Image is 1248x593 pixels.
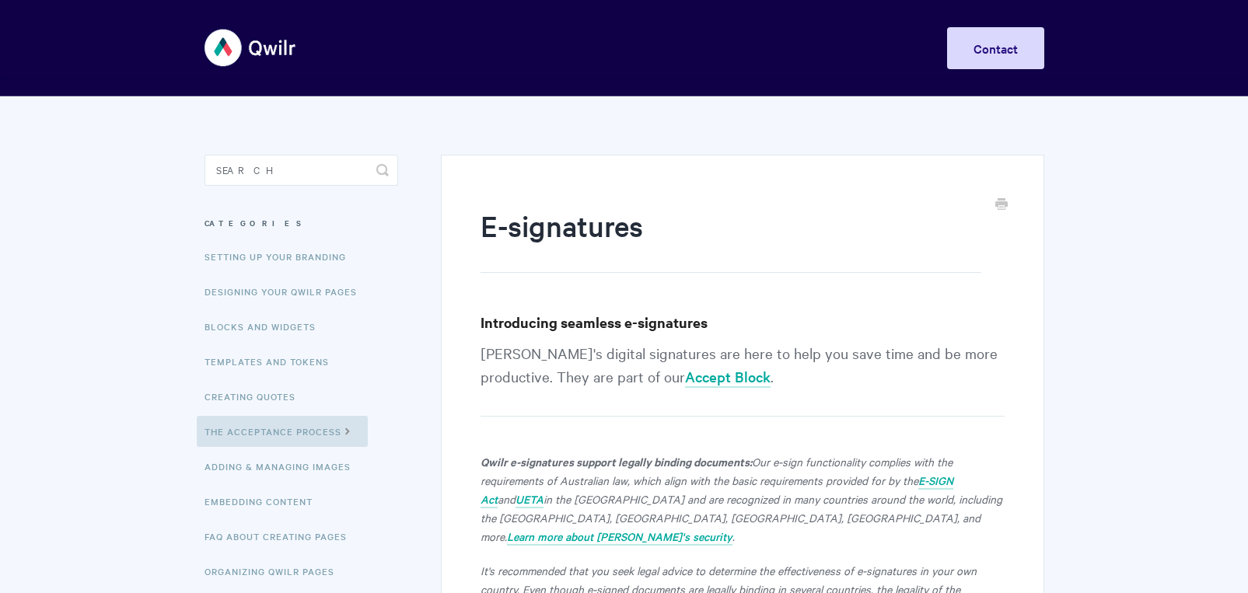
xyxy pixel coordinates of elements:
strong: Qwilr e-signatures support legally binding documents: [481,453,752,469]
a: Contact [947,27,1044,69]
h3: Categories [205,209,398,237]
em: . [732,528,735,544]
a: Creating Quotes [205,381,307,412]
a: Accept Block [685,367,771,388]
input: Search [205,155,398,186]
em: Learn more about [PERSON_NAME]'s security [507,528,732,544]
p: [PERSON_NAME]'s digital signatures are here to help you save time and be more productive. They ar... [481,341,1004,417]
a: Designing Your Qwilr Pages [205,276,369,307]
a: FAQ About Creating Pages [205,521,358,552]
a: Adding & Managing Images [205,451,362,482]
a: E-SIGN Act [481,473,953,508]
em: and [498,491,516,507]
img: Qwilr Help Center [205,19,297,77]
a: Print this Article [995,197,1008,214]
a: The Acceptance Process [197,416,368,447]
a: Embedding Content [205,486,324,517]
a: Learn more about [PERSON_NAME]'s security [507,528,732,546]
a: UETA [516,491,544,508]
em: in the [GEOGRAPHIC_DATA] and are recognized in many countries around the world, including the [GE... [481,491,1002,544]
em: UETA [516,491,544,507]
a: Organizing Qwilr Pages [205,556,346,587]
a: Templates and Tokens [205,346,341,377]
h1: E-signatures [481,206,981,273]
a: Setting up your Branding [205,241,358,272]
h3: Introducing seamless e-signatures [481,312,1004,333]
a: Blocks and Widgets [205,311,327,342]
